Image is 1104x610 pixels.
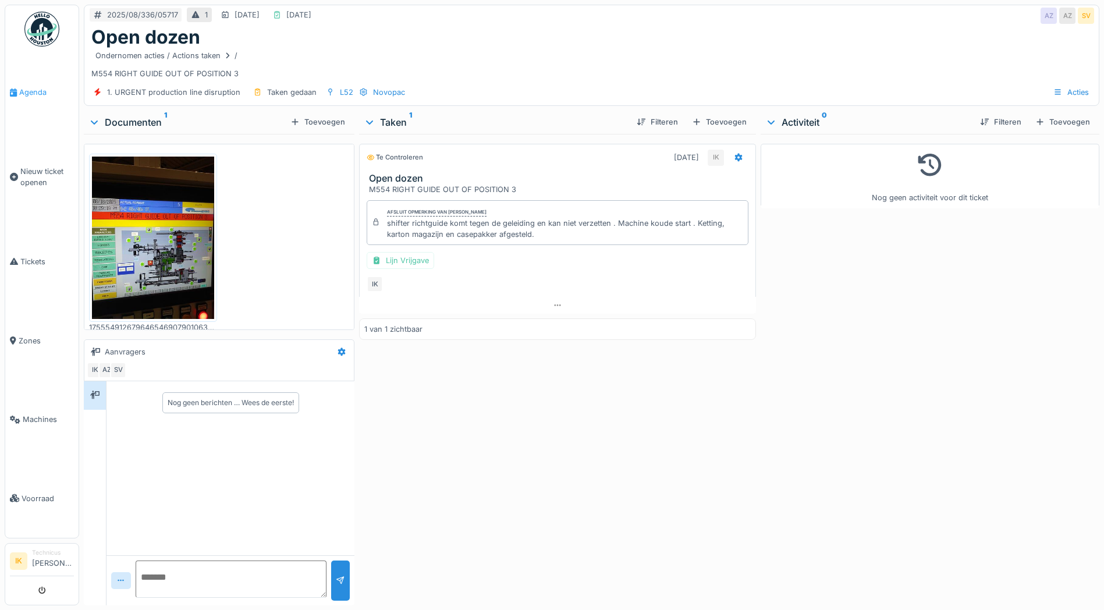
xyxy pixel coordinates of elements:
div: 2025/08/336/05717 [107,9,178,20]
div: Toevoegen [286,114,350,130]
div: Acties [1048,84,1094,101]
div: Toevoegen [687,114,751,130]
span: Machines [23,414,74,425]
a: Agenda [5,53,79,132]
div: AZ [98,362,115,378]
div: M554 RIGHT GUIDE OUT OF POSITION 3 [91,48,1092,79]
div: SV [110,362,126,378]
a: Voorraad [5,459,79,538]
div: [DATE] [674,152,699,163]
span: Voorraad [22,493,74,504]
div: IK [87,362,103,378]
span: Nieuw ticket openen [20,166,74,188]
div: Filteren [632,114,683,130]
img: Badge_color-CXgf-gQk.svg [24,12,59,47]
div: Lijn Vrijgave [367,252,434,269]
div: Nog geen activiteit voor dit ticket [768,149,1092,203]
li: IK [10,552,27,570]
img: sxufpsbl3z9gu5150ddzbw0xr7o5 [92,157,214,319]
a: IK Technicus[PERSON_NAME] [10,548,74,576]
div: Activiteit [765,115,971,129]
sup: 1 [164,115,167,129]
div: Technicus [32,548,74,557]
sup: 0 [822,115,827,129]
div: Nog geen berichten … Wees de eerste! [168,398,294,408]
h1: Open dozen [91,26,200,48]
div: [DATE] [286,9,311,20]
div: Filteren [975,114,1026,130]
h3: Open dozen [369,173,751,184]
span: Zones [19,335,74,346]
div: 1 [205,9,208,20]
div: [DATE] [235,9,260,20]
div: 1 van 1 zichtbaar [364,324,423,335]
div: Te controleren [367,152,423,162]
div: AZ [1041,8,1057,24]
div: Taken gedaan [267,87,317,98]
div: AZ [1059,8,1075,24]
div: 1. URGENT production line disruption [107,87,240,98]
a: Zones [5,301,79,380]
div: Novopac [373,87,405,98]
sup: 1 [409,115,412,129]
div: 17555491267964654690790106359536.jpg [89,322,217,333]
div: Afsluit opmerking van [PERSON_NAME] [387,208,487,217]
div: L52 [340,87,353,98]
div: M554 RIGHT GUIDE OUT OF POSITION 3 [369,184,751,195]
div: Aanvragers [105,346,145,357]
div: shifter richtguide komt tegen de geleiding en kan niet verzetten . Machine koude start . Ketting,... [387,218,743,240]
div: IK [708,150,724,166]
div: SV [1078,8,1094,24]
span: Tickets [20,256,74,267]
a: Machines [5,380,79,459]
span: Agenda [19,87,74,98]
div: Documenten [88,115,286,129]
a: Tickets [5,222,79,302]
div: Toevoegen [1031,114,1095,130]
div: IK [367,276,383,292]
a: Nieuw ticket openen [5,132,79,222]
li: [PERSON_NAME] [32,548,74,573]
div: Ondernomen acties / Actions taken / [95,50,237,61]
div: Taken [364,115,627,129]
